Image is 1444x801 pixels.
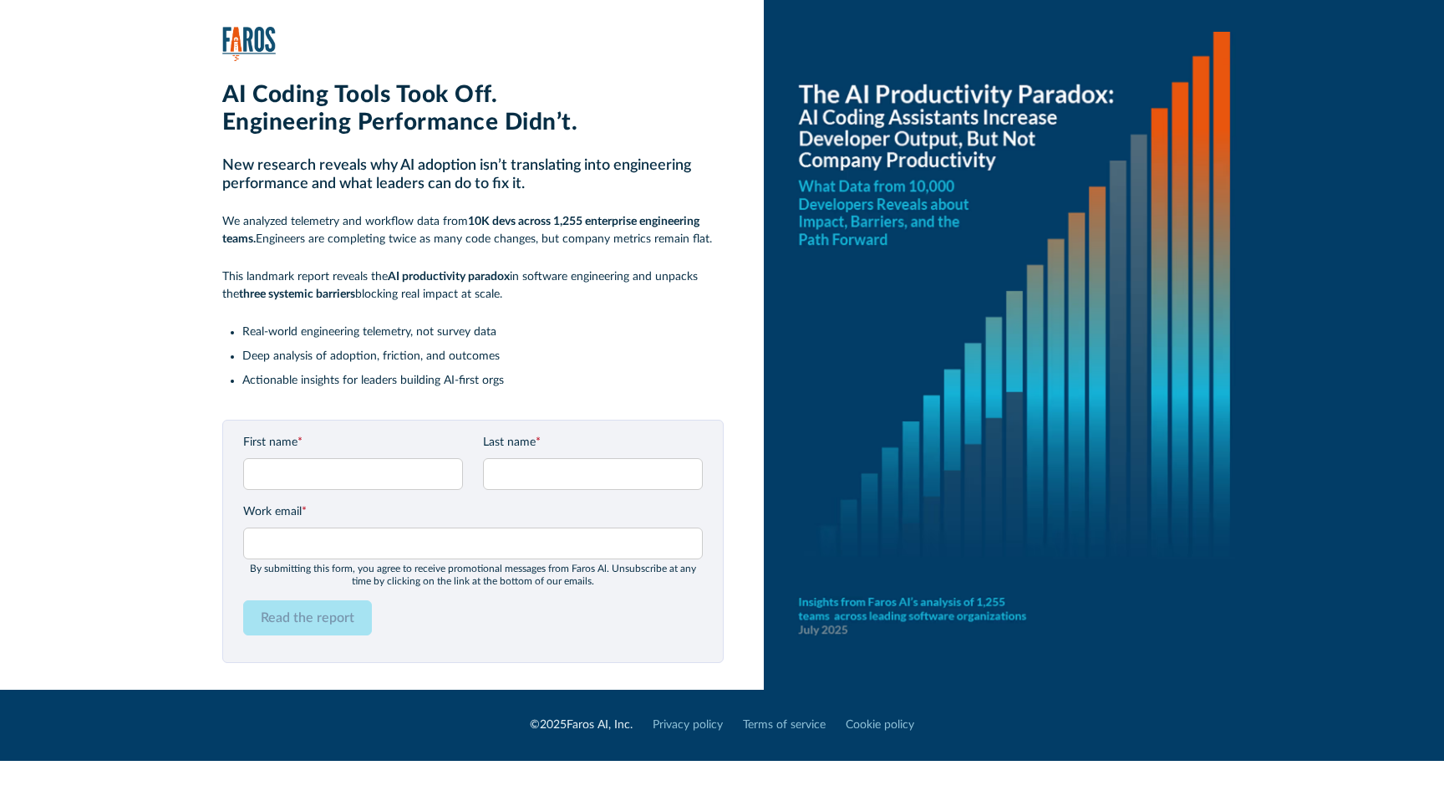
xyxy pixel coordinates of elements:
[222,157,724,193] h2: New research reveals why AI adoption isn’t translating into engineering performance and what lead...
[243,434,703,649] form: Email Form
[743,717,826,734] a: Terms of service
[530,717,633,734] div: © Faros AI, Inc.
[483,434,703,452] label: Last name
[243,434,463,452] label: First name
[388,271,510,283] strong: AI productivity paradox
[242,372,724,390] li: Actionable insights for leaders building AI-first orgs
[846,717,914,734] a: Cookie policy
[653,717,723,734] a: Privacy policy
[222,216,699,245] strong: 10K devs across 1,255 enterprise engineering teams.
[222,81,724,110] h1: AI Coding Tools Took Off.
[242,324,724,341] li: Real-world engineering telemetry, not survey data
[222,213,724,248] p: We analyzed telemetry and workflow data from Engineers are completing twice as many code changes,...
[239,288,355,300] strong: three systemic barriers
[540,719,567,731] span: 2025
[222,109,724,137] h1: Engineering Performance Didn’t.
[243,503,703,521] label: Work email
[242,348,724,365] li: Deep analysis of adoption, friction, and outcomes
[243,563,703,587] div: By submitting this form, you agree to receive promotional messages from Faros Al. Unsubscribe at ...
[243,600,372,635] input: Read the report
[222,268,724,304] p: This landmark report reveals the in software engineering and unpacks the blocking real impact at ...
